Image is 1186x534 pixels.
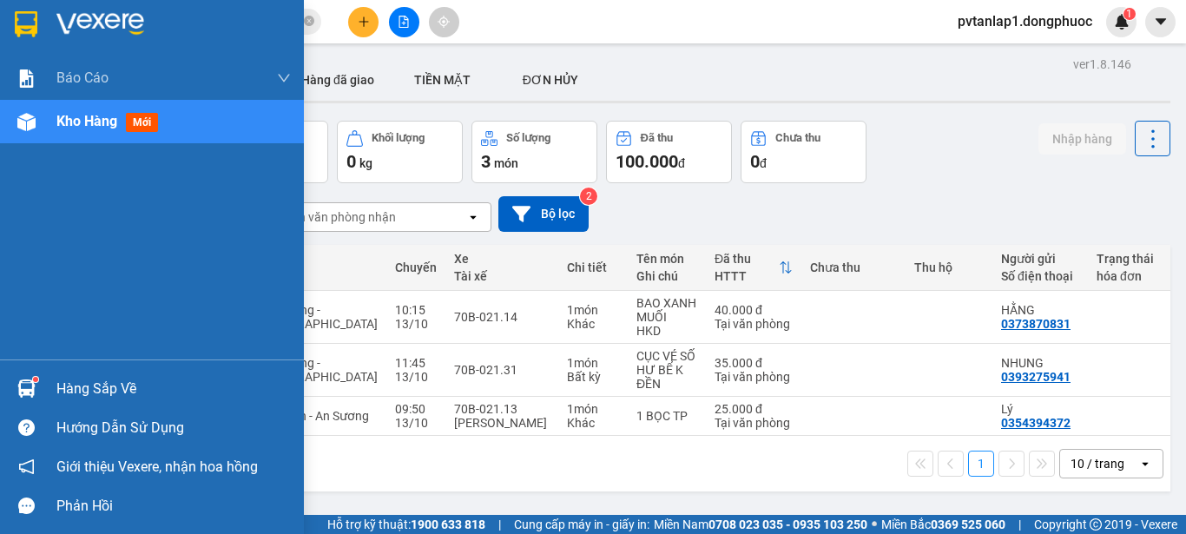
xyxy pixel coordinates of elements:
div: BAO XANH MUỐI [636,296,697,324]
div: HKD [636,324,697,338]
span: caret-down [1153,14,1169,30]
span: ĐƠN HỦY [523,73,578,87]
span: plus [358,16,370,28]
span: món [494,156,518,170]
div: Đã thu [641,132,673,144]
span: An Sương - [GEOGRAPHIC_DATA] [260,303,378,331]
img: icon-new-feature [1114,14,1130,30]
span: pvtanlap1.dongphuoc [944,10,1106,32]
span: down [277,71,291,85]
div: 10 / trang [1071,455,1124,472]
sup: 2 [580,188,597,205]
img: warehouse-icon [17,113,36,131]
div: Hàng sắp về [56,376,291,402]
th: Toggle SortBy [706,245,801,291]
span: Hỗ trợ kỹ thuật: [327,515,485,534]
div: Người gửi [1001,252,1079,266]
div: 13/10 [395,317,437,331]
div: Tại văn phòng [715,317,793,331]
div: 09:50 [395,402,437,416]
div: 0354394372 [1001,416,1071,430]
span: close-circle [304,16,314,26]
span: 0 [346,151,356,172]
strong: 0369 525 060 [931,518,1005,531]
span: TIỀN MẶT [414,73,471,87]
svg: open [1138,457,1152,471]
span: Báo cáo [56,67,109,89]
span: 3 [481,151,491,172]
div: Khác [567,317,619,331]
div: NHUNG [1001,356,1079,370]
div: Số điện thoại [1001,269,1079,283]
span: Miền Nam [654,515,867,534]
button: Hàng đã giao [287,59,388,101]
span: question-circle [18,419,35,436]
svg: open [466,210,480,224]
div: Chuyến [395,260,437,274]
div: hóa đơn [1097,269,1154,283]
div: [PERSON_NAME] [454,416,550,430]
div: Tại văn phòng [715,370,793,384]
span: An Sương - [GEOGRAPHIC_DATA] [260,356,378,384]
div: 0393275941 [1001,370,1071,384]
div: HƯ BỂ K ĐỀN [636,363,697,391]
div: CỤC VÉ SỐ [636,349,697,363]
button: Số lượng3món [471,121,597,183]
button: file-add [389,7,419,37]
div: Chi tiết [567,260,619,274]
div: Chọn văn phòng nhận [277,208,396,226]
div: 1 món [567,356,619,370]
span: notification [18,458,35,475]
span: kg [359,156,372,170]
span: file-add [398,16,410,28]
button: plus [348,7,379,37]
img: logo-vxr [15,11,37,37]
button: 1 [968,451,994,477]
div: Chưa thu [775,132,820,144]
div: 13/10 [395,370,437,384]
div: 70B-021.14 [454,310,550,324]
span: | [498,515,501,534]
span: Tân Biên - An Sương [260,409,369,423]
div: 1 món [567,303,619,317]
sup: 1 [33,377,38,382]
span: Miền Bắc [881,515,1005,534]
div: Xe [454,252,550,266]
div: Tại văn phòng [715,416,793,430]
span: close-circle [304,14,314,30]
div: 1 BỌC TP [636,409,697,423]
span: | [1018,515,1021,534]
strong: 0708 023 035 - 0935 103 250 [708,518,867,531]
span: copyright [1090,518,1102,531]
div: 70B-021.13 [454,402,550,416]
div: Lý [1001,402,1079,416]
span: 0 [750,151,760,172]
div: Tuyến [260,260,378,274]
button: caret-down [1145,7,1176,37]
span: đ [678,156,685,170]
div: 1 món [567,402,619,416]
button: Bộ lọc [498,196,589,232]
span: message [18,498,35,514]
div: Số lượng [506,132,550,144]
div: 35.000 đ [715,356,793,370]
div: HẰNG [1001,303,1079,317]
sup: 1 [1123,8,1136,20]
div: Tài xế [454,269,550,283]
span: mới [126,113,158,132]
div: Phản hồi [56,493,291,519]
div: Tên món [636,252,697,266]
div: 11:45 [395,356,437,370]
div: Khác [567,416,619,430]
span: ⚪️ [872,521,877,528]
div: Đã thu [715,252,779,266]
button: Nhập hàng [1038,123,1126,155]
span: Kho hàng [56,113,117,129]
div: 25.000 đ [715,402,793,416]
div: 70B-021.31 [454,363,550,377]
div: 0373870831 [1001,317,1071,331]
span: aim [438,16,450,28]
button: Chưa thu0đ [741,121,866,183]
div: Thu hộ [914,260,984,274]
img: solution-icon [17,69,36,88]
